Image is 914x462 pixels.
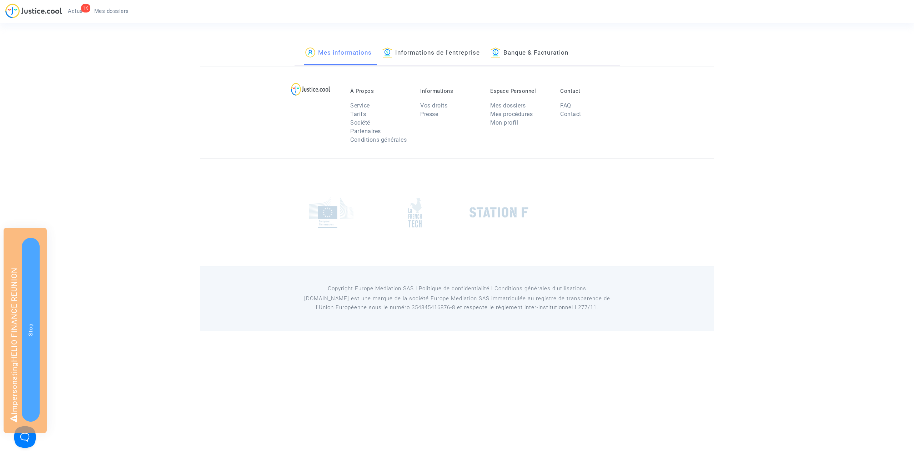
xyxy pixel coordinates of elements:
a: Vos droits [420,102,447,109]
a: Mes informations [305,41,372,65]
img: icon-banque.svg [491,47,501,57]
a: Tarifs [350,111,366,117]
a: Informations de l'entreprise [382,41,480,65]
p: Informations [420,88,479,94]
a: Conditions générales [350,136,407,143]
img: jc-logo.svg [5,4,62,18]
p: [DOMAIN_NAME] est une marque de la société Europe Mediation SAS immatriculée au registre de tr... [295,294,620,312]
iframe: Help Scout Beacon - Open [14,426,36,448]
a: FAQ [560,102,571,109]
span: Actus [68,8,83,14]
span: Mes dossiers [94,8,129,14]
p: Contact [560,88,619,94]
div: Impersonating [4,228,47,433]
p: Copyright Europe Mediation SAS l Politique de confidentialité l Conditions générales d’utilisa... [295,284,620,293]
img: europe_commision.png [309,197,353,228]
a: Presse [420,111,438,117]
a: Partenaires [350,128,381,135]
a: Service [350,102,370,109]
p: À Propos [350,88,410,94]
span: Stop [27,323,34,336]
img: icon-banque.svg [382,47,392,57]
a: Société [350,119,370,126]
button: Stop [22,238,40,422]
a: Mes dossiers [490,102,526,109]
a: Contact [560,111,581,117]
a: Mes procédures [490,111,533,117]
a: 1KActus [62,6,89,16]
img: logo-lg.svg [291,83,331,96]
div: 1K [81,4,90,12]
img: french_tech.png [408,197,422,228]
a: Mes dossiers [89,6,135,16]
p: Espace Personnel [490,88,549,94]
img: icon-passager.svg [305,47,315,57]
img: stationf.png [469,207,528,218]
a: Banque & Facturation [491,41,568,65]
a: Mon profil [490,119,518,126]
